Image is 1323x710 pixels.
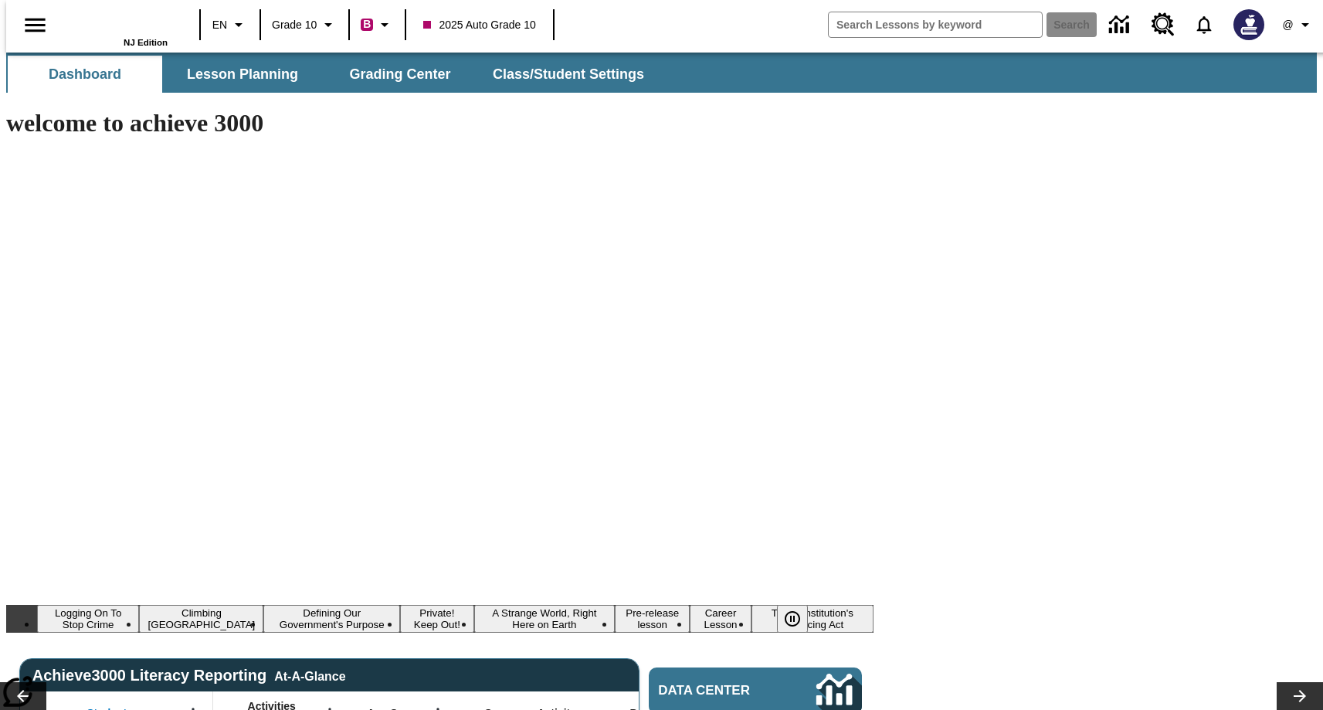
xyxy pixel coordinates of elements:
div: SubNavbar [6,56,658,93]
span: Grade 10 [272,17,317,33]
span: 2025 Auto Grade 10 [423,17,535,33]
div: At-A-Glance [274,667,345,684]
button: Slide 2 Climbing Mount Tai [139,605,263,633]
a: Resource Center, Will open in new tab [1142,4,1184,46]
span: @ [1282,17,1293,33]
button: Pause [777,605,808,633]
a: Home [67,7,168,38]
button: Grading Center [323,56,477,93]
button: Boost Class color is violet red. Change class color [354,11,400,39]
img: Avatar [1233,9,1264,40]
button: Language: EN, Select a language [205,11,255,39]
div: SubNavbar [6,53,1317,93]
button: Lesson Planning [165,56,320,93]
button: Slide 8 The Constitution's Balancing Act [751,605,874,633]
button: Class/Student Settings [480,56,656,93]
button: Open side menu [12,2,58,48]
div: Home [67,5,168,47]
span: Class/Student Settings [493,66,644,83]
span: Achieve3000 Literacy Reporting [32,667,346,685]
div: Pause [777,605,823,633]
button: Grade: Grade 10, Select a grade [266,11,344,39]
a: Data Center [1100,4,1142,46]
span: Dashboard [49,66,121,83]
span: EN [212,17,227,33]
a: Notifications [1184,5,1224,45]
button: Select a new avatar [1224,5,1274,45]
span: B [363,15,371,34]
button: Slide 6 Pre-release lesson [615,605,690,633]
button: Profile/Settings [1274,11,1323,39]
h1: welcome to achieve 3000 [6,109,874,138]
button: Slide 7 Career Lesson [690,605,751,633]
button: Dashboard [8,56,162,93]
span: Data Center [658,683,779,698]
button: Lesson carousel, Next [1277,682,1323,710]
input: search field [829,12,1042,37]
button: Slide 5 A Strange World, Right Here on Earth [474,605,615,633]
button: Slide 3 Defining Our Government's Purpose [263,605,400,633]
span: NJ Edition [124,38,168,47]
span: Lesson Planning [187,66,298,83]
button: Slide 4 Private! Keep Out! [400,605,474,633]
button: Slide 1 Logging On To Stop Crime [37,605,139,633]
span: Grading Center [349,66,450,83]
